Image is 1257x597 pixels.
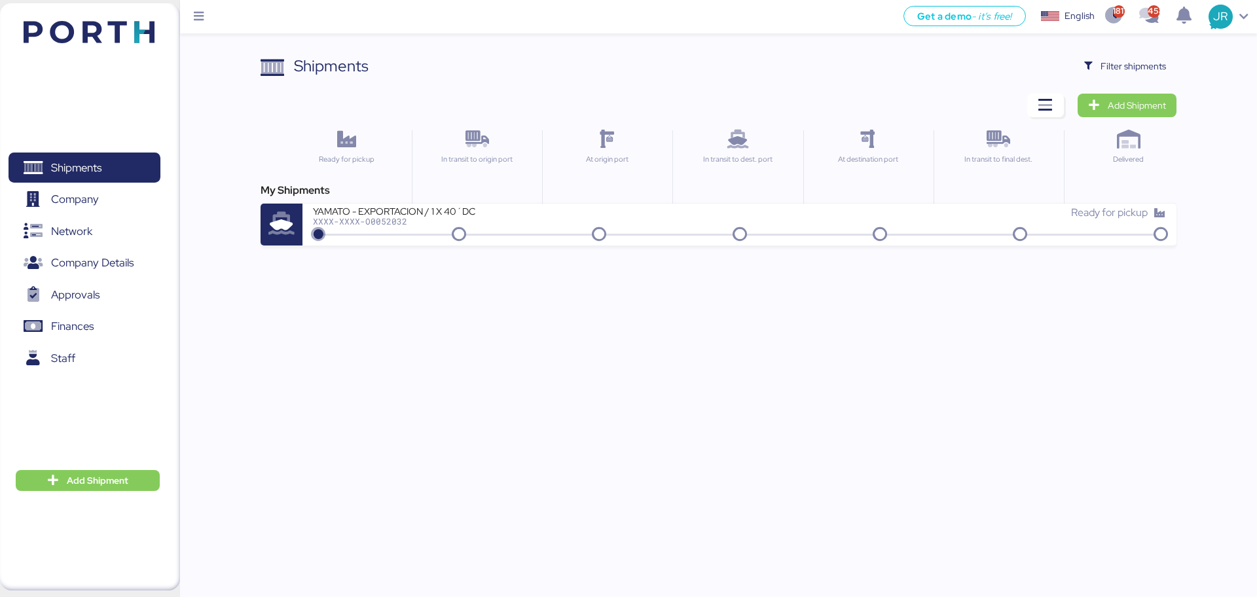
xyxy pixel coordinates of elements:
[51,222,92,241] span: Network
[9,216,160,246] a: Network
[287,154,406,165] div: Ready for pickup
[294,54,369,78] div: Shipments
[1078,94,1176,117] a: Add Shipment
[1070,154,1188,165] div: Delivered
[51,317,94,336] span: Finances
[16,470,160,491] button: Add Shipment
[1065,9,1095,23] div: English
[9,312,160,342] a: Finances
[51,190,99,209] span: Company
[939,154,1058,165] div: In transit to final dest.
[51,285,100,304] span: Approvals
[9,343,160,373] a: Staff
[1108,98,1166,113] span: Add Shipment
[51,349,75,368] span: Staff
[313,205,627,216] div: YAMATO - EXPORTACION / 1 X 40´DC
[51,158,101,177] span: Shipments
[51,253,134,272] span: Company Details
[313,217,627,226] div: XXXX-XXXX-O0052032
[9,280,160,310] a: Approvals
[1213,8,1228,25] span: JR
[9,248,160,278] a: Company Details
[9,185,160,215] a: Company
[548,154,666,165] div: At origin port
[1101,58,1166,74] span: Filter shipments
[678,154,797,165] div: In transit to dest. port
[188,6,210,28] button: Menu
[9,153,160,183] a: Shipments
[67,473,128,488] span: Add Shipment
[1071,206,1148,219] span: Ready for pickup
[1074,54,1176,78] button: Filter shipments
[418,154,536,165] div: In transit to origin port
[809,154,928,165] div: At destination port
[261,183,1176,198] div: My Shipments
